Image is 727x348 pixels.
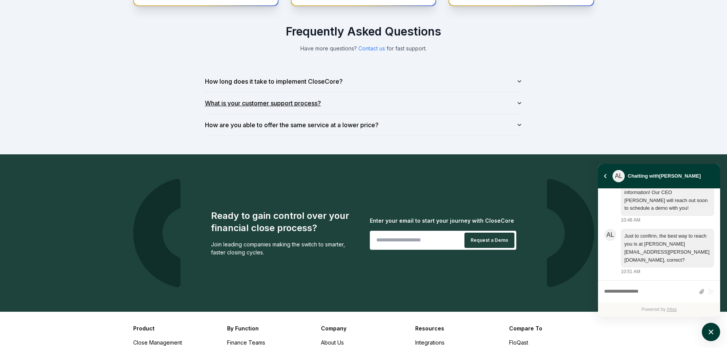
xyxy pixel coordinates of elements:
div: atlas-message [604,229,714,275]
p: Just to confirm, the best way to reach you is at [PERSON_NAME][EMAIL_ADDRESS][PERSON_NAME][DOMAIN... [624,232,711,264]
button: Contact us [358,44,385,52]
h3: Resources [415,324,500,332]
p: Hi, sorry for the delayed response, and thank you for providing us all the information! Our CEO [... [624,173,711,212]
h3: Compare To [509,324,594,332]
div: Chatting with [PERSON_NAME] [628,172,701,181]
button: What is your customer support process? [205,92,522,114]
a: Finance Teams [227,339,265,346]
h3: Product [133,324,218,332]
div: Friday, October 3, 10:48 AM [621,169,714,223]
button: Request a Demo [464,233,514,248]
div: atlas-message-text [624,173,711,212]
div: 10:51 AM [621,268,640,275]
a: Atlas [667,307,677,312]
div: Join leading companies making the switch to smarter, faster closing cycles. [211,240,358,256]
button: atlas-back-button [601,172,609,180]
div: atlas-ticket [598,189,720,317]
a: Integrations [415,339,445,346]
div: atlas-composer [604,285,714,299]
div: atlas-message-text [624,232,711,264]
div: atlas-message-bubble [621,229,714,267]
button: atlas-launcher [702,323,720,341]
a: About Us [321,339,344,346]
button: How long does it take to implement CloseCore? [205,71,522,92]
div: atlas-window [598,164,720,317]
h2: Frequently Asked Questions [205,24,522,38]
button: Attach files by clicking or dropping files here [699,288,704,295]
div: atlas-message-author-avatar [613,170,625,182]
div: Enter your email to start your journey with CloseCore [370,217,516,225]
p: Have more questions? for fast support. [235,44,492,52]
img: logo [133,179,181,287]
div: atlas-message [604,169,714,223]
div: 10:48 AM [621,217,640,223]
div: Powered by [598,303,720,317]
a: Close Management [133,339,182,346]
h3: By Function [227,324,312,332]
div: atlas-message-bubble [621,169,714,216]
div: atlas-message-author-avatar [604,229,616,241]
img: logo [547,179,594,287]
a: FloQast [509,339,528,346]
h3: Company [321,324,406,332]
button: How are you able to offer the same service at a lower price? [205,114,522,136]
div: Friday, October 3, 10:51 AM [621,229,714,275]
div: Ready to gain control over your financial close process? [211,210,358,234]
